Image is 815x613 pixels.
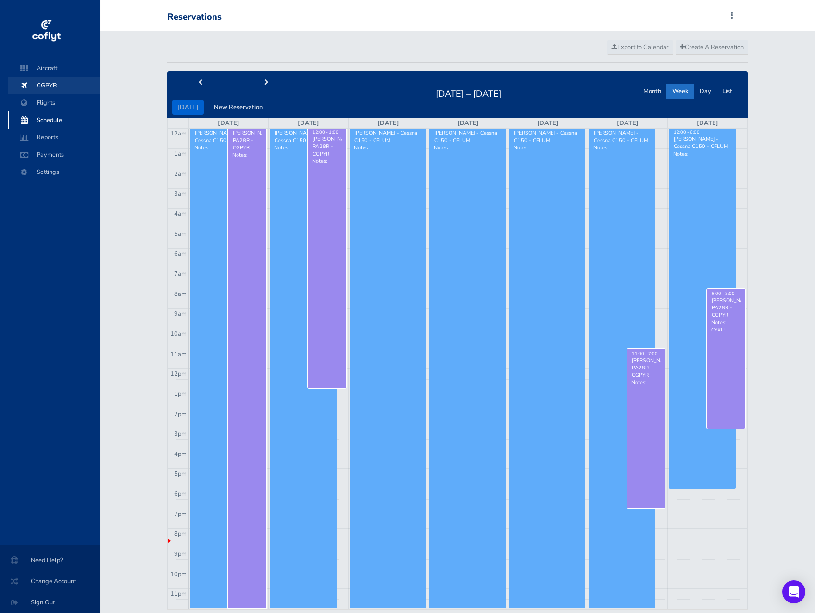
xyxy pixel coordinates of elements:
span: Reports [17,129,90,146]
button: New Reservation [208,100,268,115]
div: [PERSON_NAME] - Cessna C150 - CFLUM [274,129,332,144]
button: [DATE] [172,100,204,115]
span: Export to Calendar [612,43,669,51]
div: [PERSON_NAME] PA28R - CGPYR [232,129,262,151]
span: Payments [17,146,90,163]
span: 9pm [174,550,187,558]
span: 12:00 - 6:00 [674,129,700,135]
div: [PERSON_NAME] - Cessna C150 - CFLUM [514,129,581,144]
div: [PERSON_NAME] PA28R - CGPYR [631,357,661,379]
a: [DATE] [218,119,239,127]
span: 12pm [170,369,187,378]
span: 5am [174,230,187,238]
span: 4pm [174,450,187,458]
span: Schedule [17,111,90,129]
button: List [716,84,738,99]
p: Notes: [232,151,262,159]
span: 3am [174,189,187,198]
div: [PERSON_NAME] - Cessna C150 - CFLUM [194,129,252,144]
span: 1pm [174,390,187,398]
div: [PERSON_NAME] - Cessna C150 - CFLUM [593,129,652,144]
span: 5pm [174,469,187,478]
h2: [DATE] – [DATE] [430,86,507,99]
div: [PERSON_NAME] - Cessna C150 - CFLUM [354,129,422,144]
span: Settings [17,163,90,181]
div: [PERSON_NAME] - Cessna C150 - CFLUM [673,135,731,150]
span: 9am [174,309,187,318]
p: Notes: [274,144,332,151]
p: Notes: [354,144,422,151]
a: [DATE] [537,119,559,127]
a: [DATE] [617,119,639,127]
span: 8am [174,290,187,298]
p: Notes: [514,144,581,151]
span: 7pm [174,510,187,518]
span: Need Help? [12,552,88,569]
button: Month [638,84,667,99]
button: Day [694,84,717,99]
span: 3pm [174,429,187,438]
div: [PERSON_NAME] PA28R - CGPYR [711,297,741,319]
span: Flights [17,94,90,111]
div: Reservations [167,12,222,23]
img: coflyt logo [30,17,62,46]
span: 10am [170,330,187,338]
button: Week [666,84,694,99]
span: 1am [174,149,187,158]
span: 2pm [174,410,187,418]
button: prev [167,75,234,90]
span: Sign Out [12,594,88,611]
span: Aircraft [17,60,90,77]
p: Notes: [434,144,502,151]
span: Change Account [12,573,88,590]
a: Export to Calendar [607,40,673,55]
span: 4am [174,209,187,218]
div: Open Intercom Messenger [782,580,805,603]
a: [DATE] [697,119,718,127]
span: 8:00 - 3:00 [712,291,735,296]
span: 10pm [170,570,187,578]
span: 6pm [174,490,187,498]
span: 12:00 - 1:00 [313,129,339,135]
span: Create A Reservation [680,43,744,51]
div: [PERSON_NAME] PA28R - CGPYR [312,135,341,158]
span: 6am [174,249,187,258]
a: Create A Reservation [676,40,748,55]
span: 11pm [170,589,187,598]
p: Notes: [194,144,252,151]
p: Notes: [673,150,731,158]
span: 8pm [174,529,187,538]
p: Notes: CYXU [711,319,741,333]
a: [DATE] [377,119,399,127]
span: 12am [170,129,187,138]
span: 7am [174,270,187,278]
span: 11am [170,350,187,358]
a: [DATE] [298,119,319,127]
p: Notes: [312,158,341,165]
p: Notes: [593,144,652,151]
span: 2am [174,170,187,178]
p: Notes: [631,379,661,386]
a: [DATE] [457,119,479,127]
div: [PERSON_NAME] - Cessna C150 - CFLUM [434,129,502,144]
button: next [233,75,300,90]
span: 11:00 - 7:00 [632,351,658,356]
span: CGPYR [17,77,90,94]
